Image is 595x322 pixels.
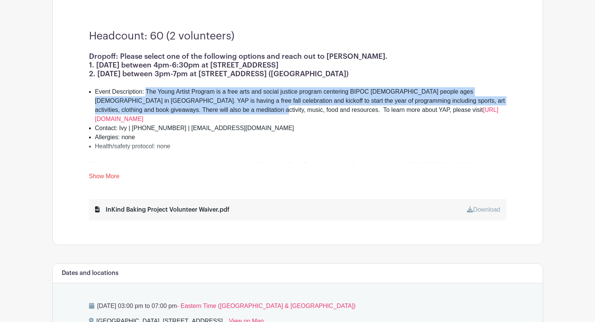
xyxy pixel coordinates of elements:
h6: Dates and locations [62,270,119,277]
li: Allergies: none [95,133,506,142]
a: [URL][DOMAIN_NAME] [407,161,473,168]
span: - Eastern Time ([GEOGRAPHIC_DATA] & [GEOGRAPHIC_DATA]) [177,303,356,309]
a: Show More [89,173,120,182]
p: [DATE] 03:00 pm to 07:00 pm [89,302,506,311]
a: Download [467,206,500,213]
strong: Please remember to take a picture of your tasty treats and fill out the Post-Event Volunteer Conf... [89,161,408,168]
div: If you are sharing pictures of your baked goods, feel free to tag us on Instagram @inkindbakingpr... [89,160,506,178]
h1: Dropoff: Please select one of the following options and reach out to [PERSON_NAME]. 1. [DATE] bet... [89,52,506,78]
h3: Headcount: 60 (2 volunteers) [89,30,506,43]
li: Event Description: The Young Artist Program is a free arts and social justice program centering B... [95,87,506,124]
li: Contact: Ivy | [PHONE_NUMBER] | [EMAIL_ADDRESS][DOMAIN_NAME] [95,124,506,133]
a: [URL][DOMAIN_NAME] [95,107,498,122]
div: InKind Baking Project Volunteer Waiver.pdf [95,205,230,214]
li: Health/safety protocol: none [95,142,506,151]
